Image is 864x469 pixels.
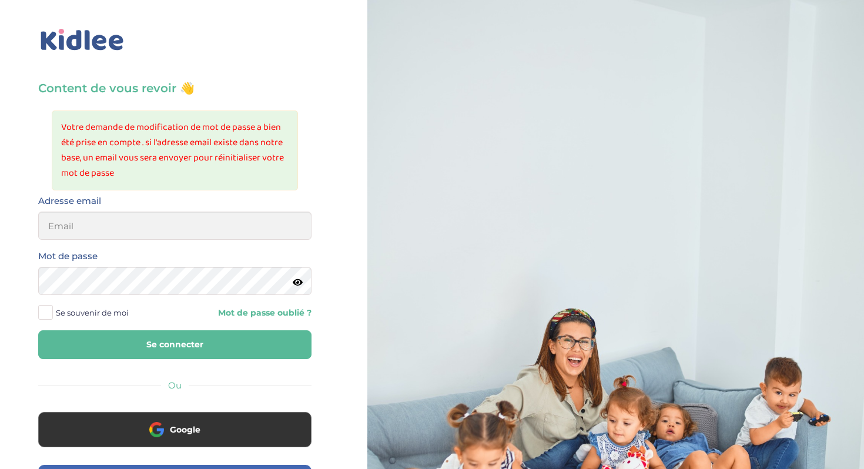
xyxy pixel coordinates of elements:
h3: Content de vous revoir 👋 [38,80,312,96]
span: Google [170,424,200,436]
img: google.png [149,422,164,437]
label: Mot de passe [38,249,98,264]
span: Se souvenir de moi [56,305,129,320]
button: Se connecter [38,330,312,359]
a: Mot de passe oublié ? [184,307,312,319]
img: logo_kidlee_bleu [38,26,126,53]
label: Adresse email [38,193,101,209]
button: Google [38,412,312,447]
a: Google [38,432,312,443]
input: Email [38,212,312,240]
span: Ou [168,380,182,391]
li: Votre demande de modification de mot de passe a bien été prise en compte . si l'adresse email exi... [61,120,289,181]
